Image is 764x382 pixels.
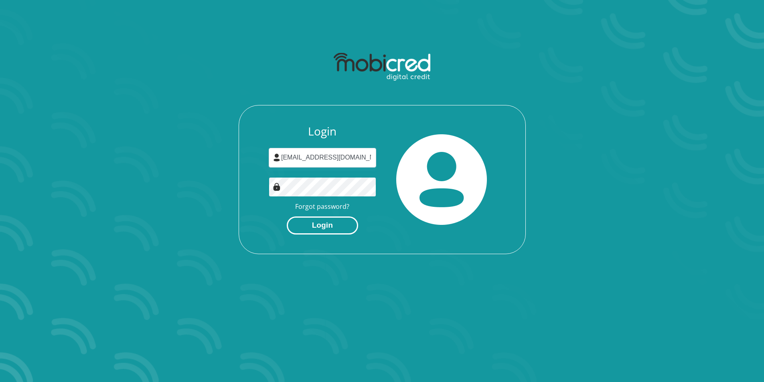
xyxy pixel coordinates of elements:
h3: Login [269,125,376,138]
img: user-icon image [273,154,281,162]
a: Forgot password? [295,202,349,211]
img: Image [273,183,281,191]
img: mobicred logo [334,53,430,81]
input: Username [269,148,376,168]
button: Login [287,216,358,234]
